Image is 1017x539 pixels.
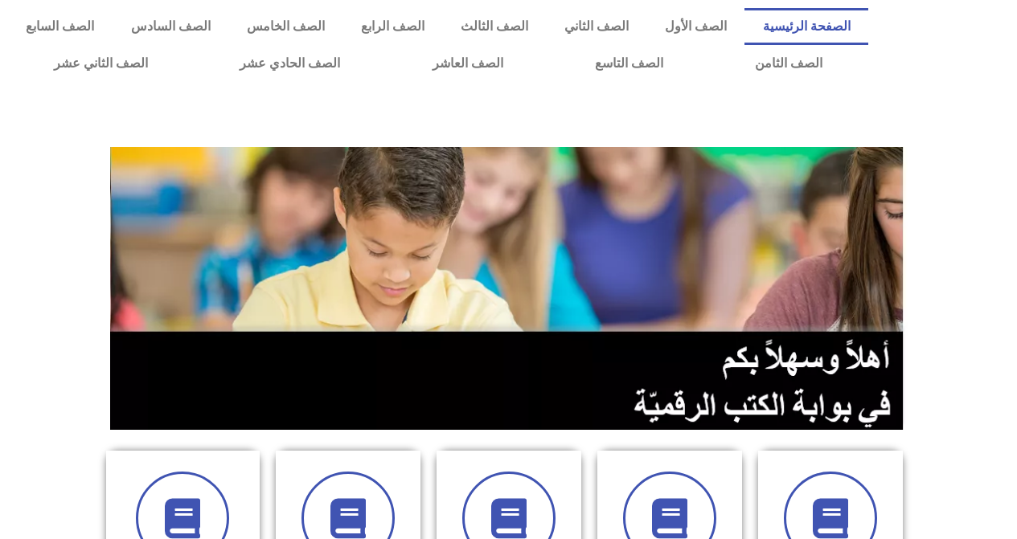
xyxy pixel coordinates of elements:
a: الصفحة الرئيسية [744,8,868,45]
a: الصف الحادي عشر [194,45,386,82]
a: الصف الثامن [709,45,868,82]
a: الصف الخامس [228,8,342,45]
a: الصف الثالث [442,8,546,45]
a: الصف الرابع [342,8,442,45]
a: الصف الثاني عشر [8,45,194,82]
a: الصف السادس [113,8,228,45]
a: الصف الثاني [546,8,646,45]
a: الصف الأول [646,8,744,45]
a: الصف العاشر [387,45,549,82]
a: الصف التاسع [549,45,709,82]
a: الصف السابع [8,8,113,45]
